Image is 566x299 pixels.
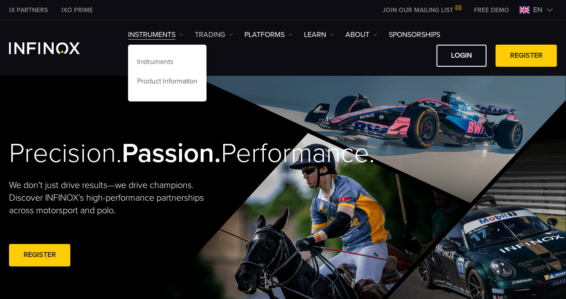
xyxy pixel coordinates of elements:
a: Instruments [128,29,184,40]
a: INFINOX [2,5,55,15]
a: JOIN OUR MAILING LIST [376,6,467,14]
a: Product Information [128,73,207,92]
strong: Passion. [122,137,221,170]
a: SPONSORSHIPS [389,29,440,40]
a: PLATFORMS [244,29,293,40]
a: REGISTER [496,45,557,67]
a: INFINOX MENU [467,5,516,15]
a: LOGIN [437,45,487,67]
h2: Precision. Performance. [9,137,256,170]
a: Learn [304,29,334,40]
span: en [529,5,546,15]
a: ABOUT [345,29,377,40]
a: Instruments [128,54,207,73]
a: INFINOX [55,5,100,15]
a: REGISTER [9,244,70,266]
p: We don't just drive results—we drive champions. Discover INFINOX’s high-performance partnerships ... [9,179,206,217]
a: INFINOX Logo [9,42,101,54]
a: TRADING [195,29,233,40]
